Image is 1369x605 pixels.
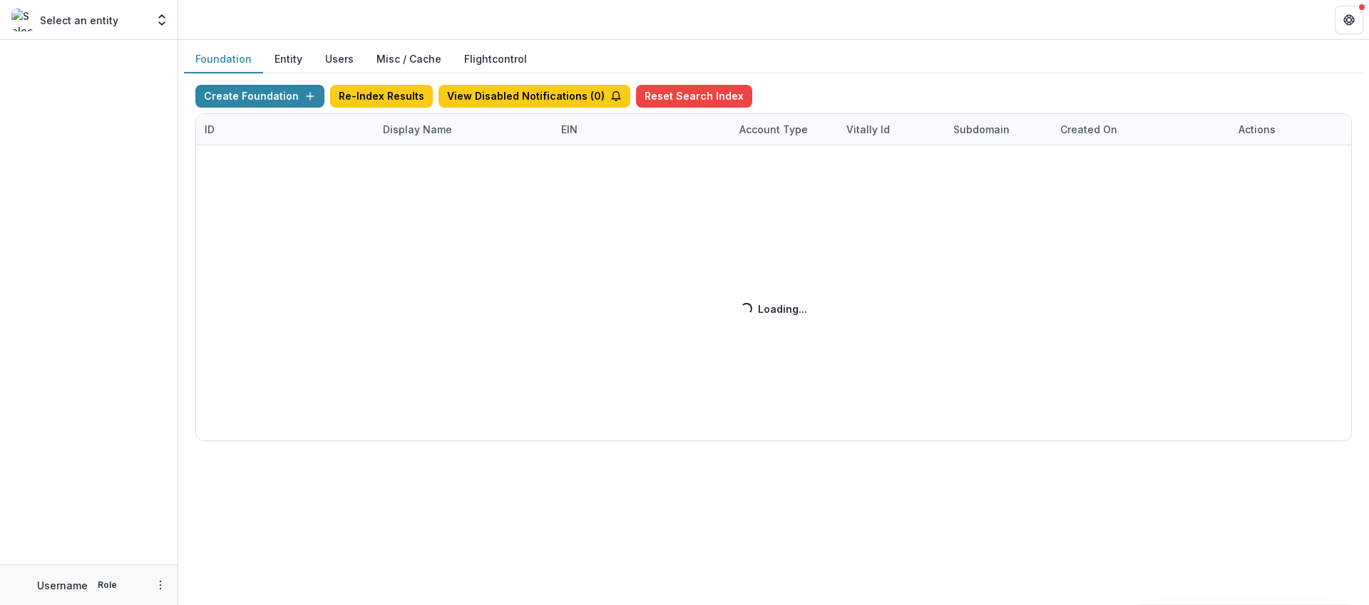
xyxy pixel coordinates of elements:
p: Select an entity [40,13,118,28]
button: Users [314,46,365,73]
a: Flightcontrol [464,51,527,66]
button: Open entity switcher [152,6,172,34]
p: Role [93,579,121,591]
button: Misc / Cache [365,46,453,73]
p: Username [37,578,88,593]
button: More [152,576,169,594]
button: Entity [263,46,314,73]
img: Select an entity [11,9,34,31]
button: Get Help [1335,6,1363,34]
button: Foundation [184,46,263,73]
